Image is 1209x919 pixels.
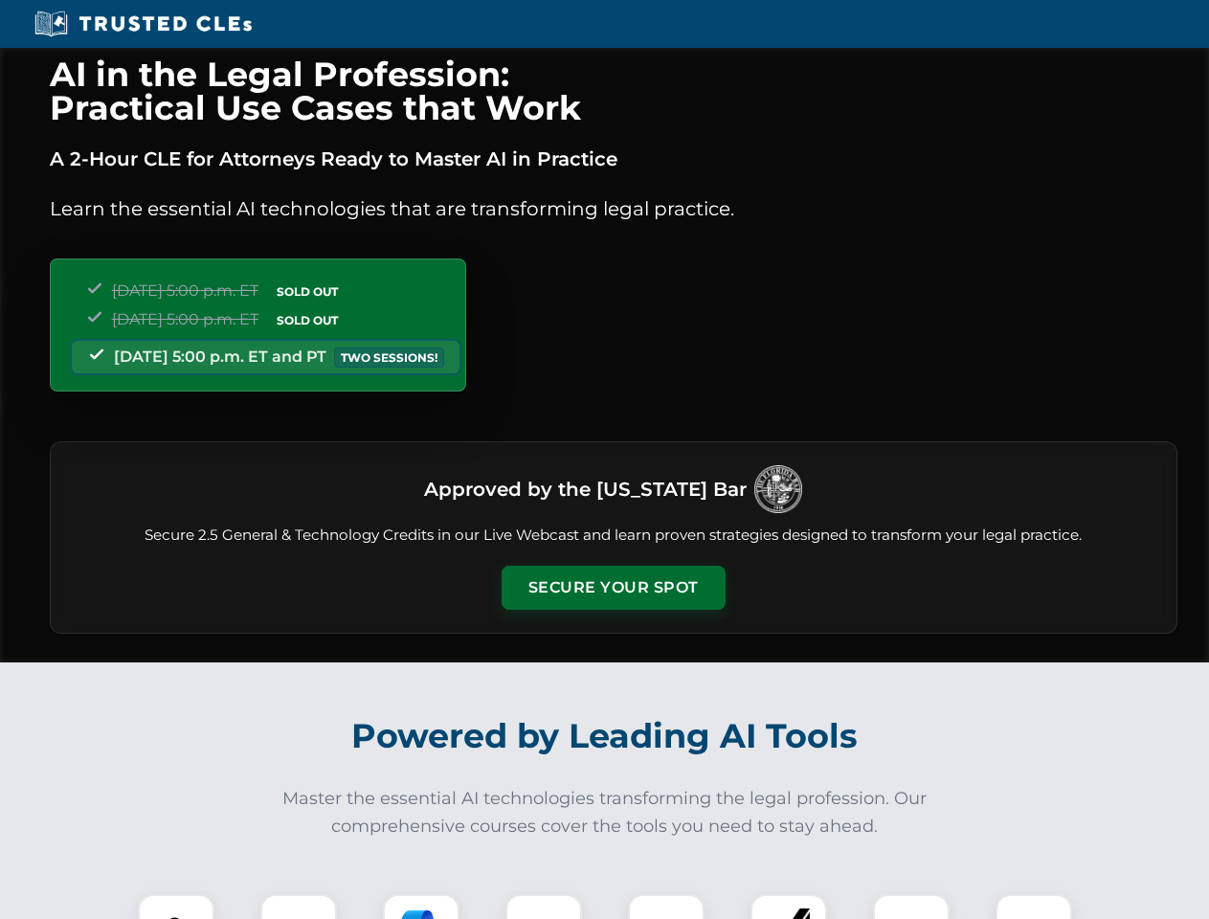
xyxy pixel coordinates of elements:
span: [DATE] 5:00 p.m. ET [112,281,258,300]
h2: Powered by Leading AI Tools [75,703,1135,770]
span: SOLD OUT [270,310,345,330]
img: Trusted CLEs [29,10,257,38]
p: Master the essential AI technologies transforming the legal profession. Our comprehensive courses... [270,785,940,841]
p: A 2-Hour CLE for Attorneys Ready to Master AI in Practice [50,144,1177,174]
span: [DATE] 5:00 p.m. ET [112,310,258,328]
p: Learn the essential AI technologies that are transforming legal practice. [50,193,1177,224]
span: SOLD OUT [270,281,345,302]
h3: Approved by the [US_STATE] Bar [424,472,747,506]
p: Secure 2.5 General & Technology Credits in our Live Webcast and learn proven strategies designed ... [74,525,1153,547]
h1: AI in the Legal Profession: Practical Use Cases that Work [50,57,1177,124]
button: Secure Your Spot [502,566,726,610]
img: Logo [754,465,802,513]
